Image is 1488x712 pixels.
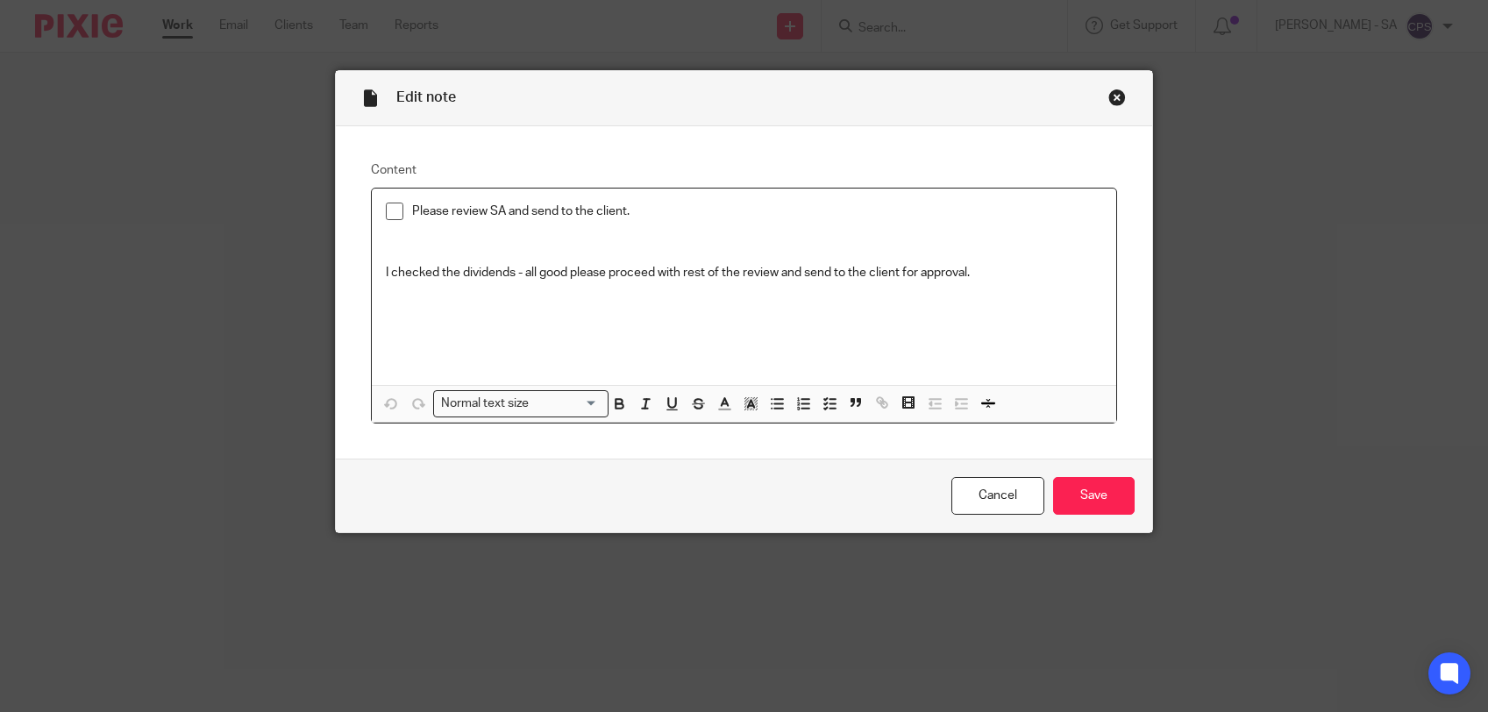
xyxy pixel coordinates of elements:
span: Edit note [396,90,456,104]
p: Please review SA and send to the client. [412,203,1102,220]
span: Normal text size [438,395,533,413]
input: Search for option [535,395,598,413]
div: Search for option [433,390,609,417]
p: I checked the dividends - all good please proceed with rest of the review and send to the client ... [386,264,1102,281]
input: Save [1053,477,1135,515]
label: Content [371,161,1117,179]
div: Close this dialog window [1108,89,1126,106]
a: Cancel [951,477,1044,515]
